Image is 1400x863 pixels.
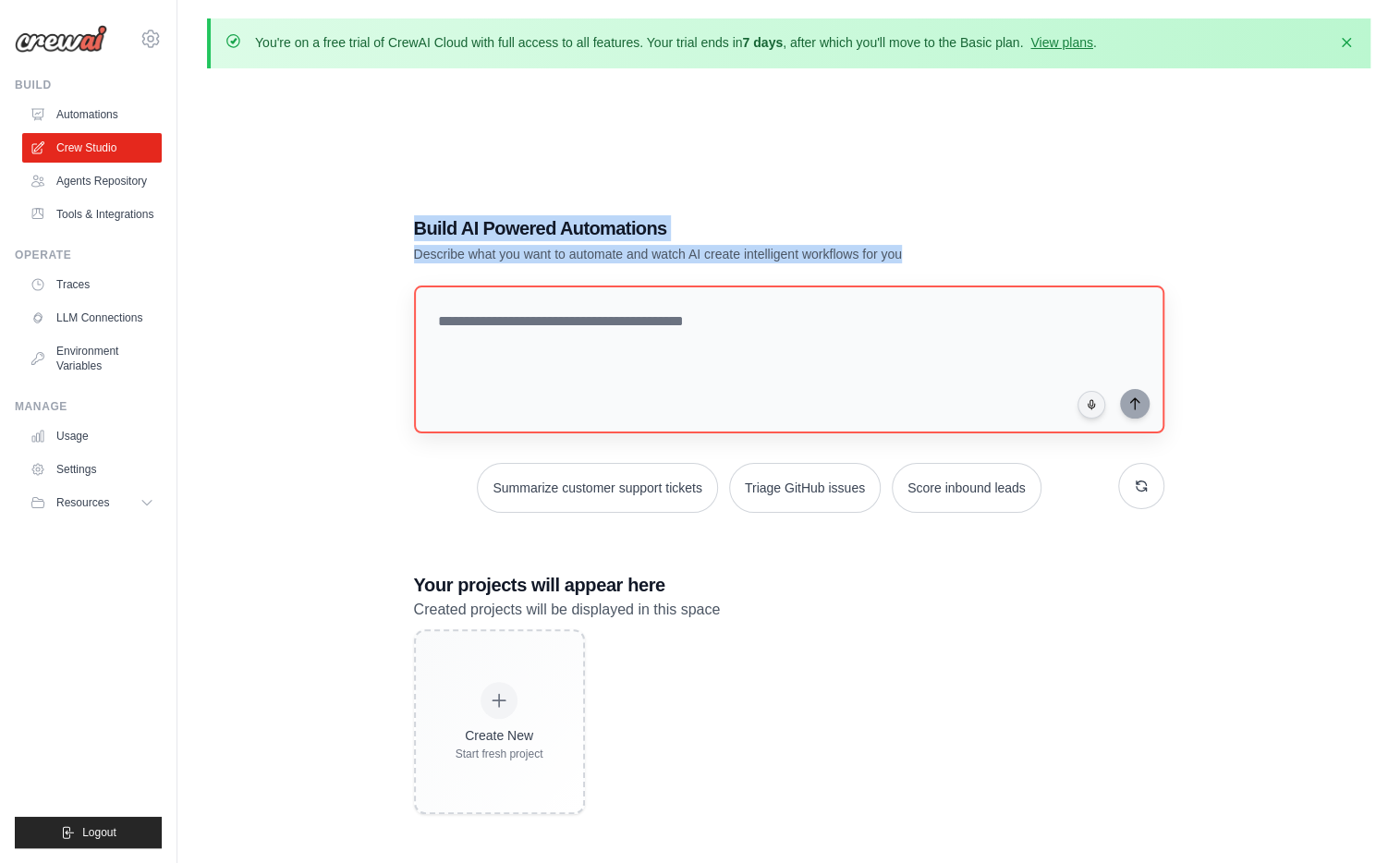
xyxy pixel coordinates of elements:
button: Resources [22,488,162,517]
span: Logout [82,825,116,840]
a: Settings [22,455,162,484]
p: You're on a free trial of CrewAI Cloud with full access to all features. Your trial ends in , aft... [255,33,1097,52]
button: Logout [15,817,162,848]
button: Triage GitHub issues [729,463,881,513]
div: Build [15,78,162,92]
a: Automations [22,100,162,129]
strong: 7 days [742,35,783,50]
span: Resources [56,495,109,510]
p: Describe what you want to automate and watch AI create intelligent workflows for you [414,245,1035,263]
a: Crew Studio [22,133,162,163]
a: Tools & Integrations [22,200,162,229]
h3: Your projects will appear here [414,572,1164,598]
img: Logo [15,25,107,53]
button: Score inbound leads [892,463,1041,513]
a: LLM Connections [22,303,162,333]
a: Environment Variables [22,336,162,381]
button: Get new suggestions [1118,463,1164,509]
p: Created projects will be displayed in this space [414,598,1164,622]
button: Click to speak your automation idea [1077,391,1105,419]
a: Agents Repository [22,166,162,196]
div: Operate [15,248,162,262]
h1: Build AI Powered Automations [414,215,1035,241]
div: Create New [456,726,543,745]
div: Start fresh project [456,747,543,761]
button: Summarize customer support tickets [477,463,717,513]
div: Manage [15,399,162,414]
a: Usage [22,421,162,451]
a: View plans [1030,35,1092,50]
a: Traces [22,270,162,299]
